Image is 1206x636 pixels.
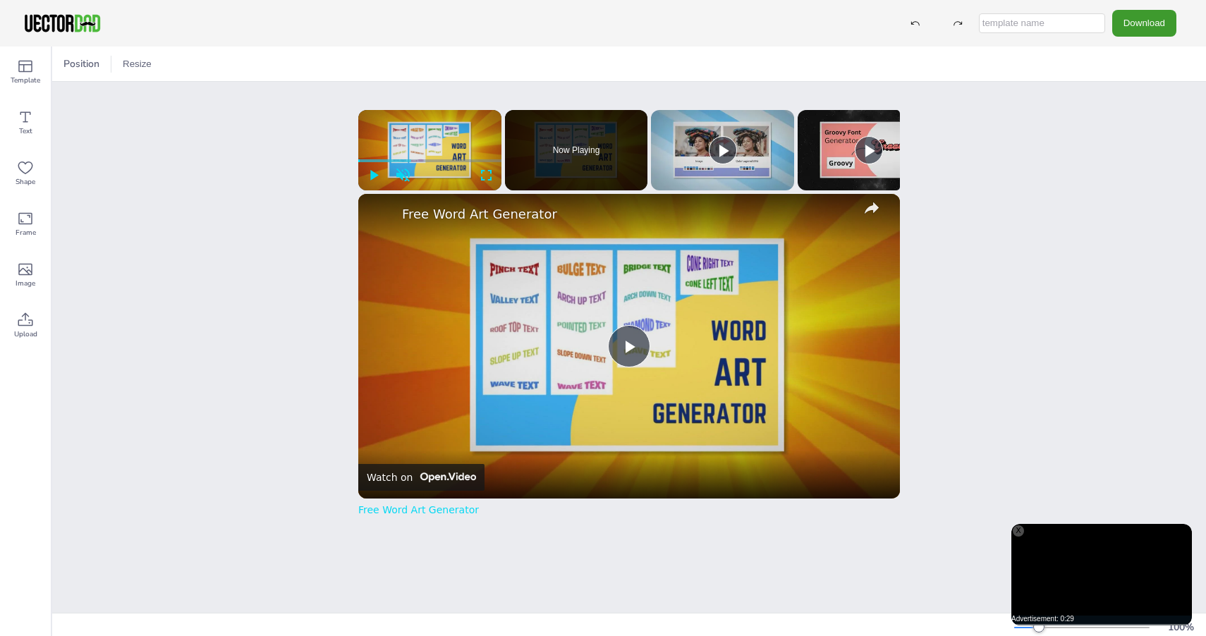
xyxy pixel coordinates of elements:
span: Template [11,75,40,86]
a: Free Word Art Generator [358,504,479,515]
span: Upload [14,329,37,340]
button: Play [709,136,737,164]
iframe: Advertisement [1011,524,1192,625]
span: Frame [16,227,36,238]
div: Video Player [358,110,501,190]
span: Now Playing [553,146,600,154]
button: Resize [117,53,157,75]
div: Video Player [358,194,900,499]
span: Position [61,57,102,71]
img: Video channel logo [415,472,475,482]
a: Free Word Art Generator [402,207,852,221]
img: VectorDad-1.png [23,13,102,34]
a: channel logo [367,202,395,231]
div: X [1013,525,1024,537]
button: Fullscreen [472,161,501,190]
input: template name [979,13,1105,33]
div: Advertisement: 0:29 [1011,616,1192,623]
span: Image [16,278,35,289]
button: Download [1112,10,1176,36]
img: video of: Free Word Art Generator [358,194,900,499]
button: Play Video [608,325,650,367]
div: Watch on [367,472,413,483]
button: Play [855,136,883,164]
div: 100 % [1164,620,1198,634]
div: Progress Bar [358,159,501,162]
div: Video Player [1011,524,1192,625]
span: Shape [16,176,35,188]
a: Watch on Open.Video [358,464,485,491]
span: Text [19,126,32,137]
button: Unmute [388,161,418,190]
button: share [859,195,884,221]
button: Play [358,161,388,190]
